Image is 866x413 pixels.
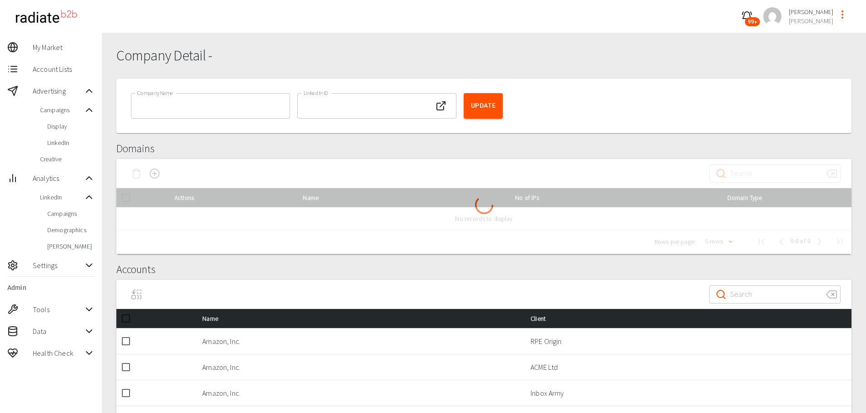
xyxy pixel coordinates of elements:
[127,285,145,304] span: Rename to Company Name
[116,142,851,155] h2: Domains
[531,313,560,324] span: Client
[531,336,844,347] p: RPE Origin
[33,64,95,75] span: Account Lists
[531,362,844,373] p: ACME Ltd
[40,154,95,164] span: Creative
[763,7,781,25] img: a2ca95db2cb9c46c1606a9dd9918c8c6
[531,313,844,324] div: Client
[745,17,760,26] span: 99+
[33,173,84,184] span: Analytics
[202,313,233,324] span: Name
[789,7,833,16] span: [PERSON_NAME]
[789,16,833,25] span: [PERSON_NAME]
[202,388,516,398] p: Amazon, Inc.
[33,348,84,358] span: Health Check
[40,193,84,202] span: LinkedIn
[47,209,95,218] span: Campaigns
[304,89,328,97] label: LinkedIn ID
[33,42,95,53] span: My Market
[202,362,516,373] p: Amazon, Inc.
[47,122,95,131] span: Display
[47,138,95,147] span: LinkedIn
[464,93,503,119] button: Update
[47,225,95,234] span: Demographics
[116,263,851,276] h2: Accounts
[202,336,516,347] p: Amazon, Inc.
[33,85,84,96] span: Advertising
[33,260,84,271] span: Settings
[33,304,84,315] span: Tools
[202,313,516,324] div: Name
[716,289,726,300] svg: Search
[116,47,851,64] h1: Company Detail -
[833,5,851,24] button: profile-menu
[40,105,84,114] span: Campaigns
[738,7,756,25] button: 99+
[730,282,819,307] input: Search
[11,6,81,27] img: radiateb2b_logo_black.png
[531,388,844,398] p: Inbox Army
[137,89,174,97] label: Company Name
[47,242,95,251] span: [PERSON_NAME]
[33,326,84,337] span: Data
